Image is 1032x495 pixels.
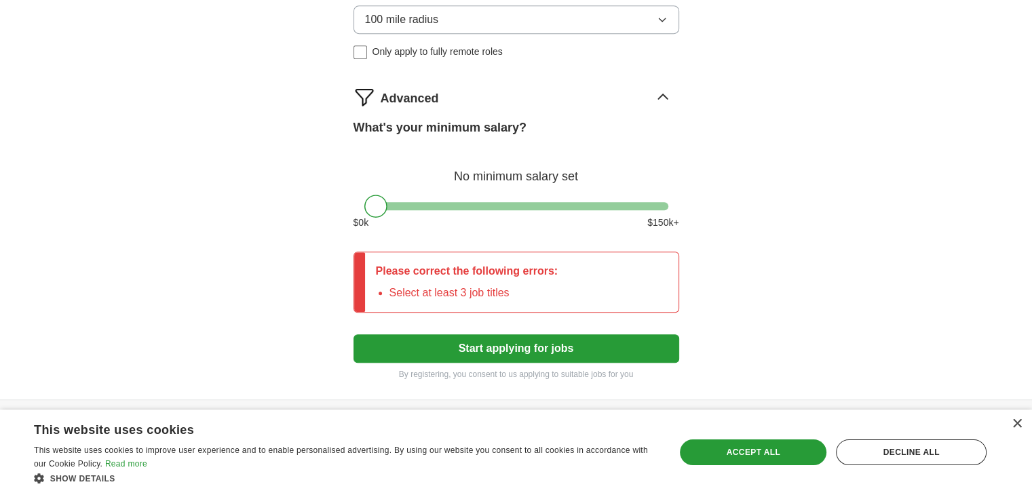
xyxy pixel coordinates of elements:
[372,45,503,59] span: Only apply to fully remote roles
[389,285,558,301] li: Select at least 3 job titles
[1012,419,1022,429] div: Close
[365,12,439,28] span: 100 mile radius
[353,368,679,380] p: By registering, you consent to us applying to suitable jobs for you
[105,459,147,469] a: Read more, opens a new window
[728,400,940,438] h4: Country selection
[836,439,987,465] div: Decline all
[50,474,115,483] span: Show details
[647,216,679,230] span: $ 150 k+
[34,418,622,438] div: This website uses cookies
[34,446,648,469] span: This website uses cookies to improve user experience and to enable personalised advertising. By u...
[376,263,558,279] p: Please correct the following errors:
[353,334,679,363] button: Start applying for jobs
[353,5,679,34] button: 100 mile radius
[353,119,527,137] label: What's your minimum salary?
[381,90,439,108] span: Advanced
[680,439,826,465] div: Accept all
[353,153,679,186] div: No minimum salary set
[34,471,656,485] div: Show details
[353,45,367,59] input: Only apply to fully remote roles
[353,216,369,230] span: $ 0 k
[353,86,375,108] img: filter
